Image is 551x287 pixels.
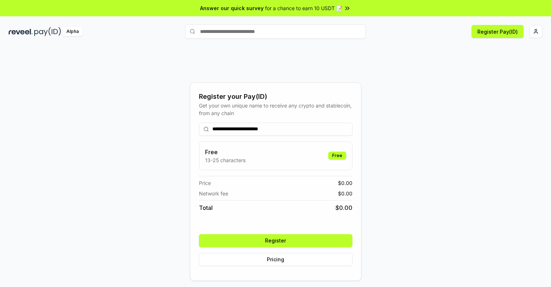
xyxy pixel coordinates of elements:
[335,203,352,212] span: $ 0.00
[199,92,352,102] div: Register your Pay(ID)
[199,190,228,197] span: Network fee
[338,179,352,187] span: $ 0.00
[200,4,264,12] span: Answer our quick survey
[9,27,33,36] img: reveel_dark
[199,179,211,187] span: Price
[328,152,346,160] div: Free
[338,190,352,197] span: $ 0.00
[199,102,352,117] div: Get your own unique name to receive any crypto and stablecoin, from any chain
[34,27,61,36] img: pay_id
[265,4,342,12] span: for a chance to earn 10 USDT 📝
[62,27,83,36] div: Alpha
[199,203,213,212] span: Total
[199,234,352,247] button: Register
[205,148,246,156] h3: Free
[205,156,246,164] p: 13-25 characters
[199,253,352,266] button: Pricing
[472,25,524,38] button: Register Pay(ID)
